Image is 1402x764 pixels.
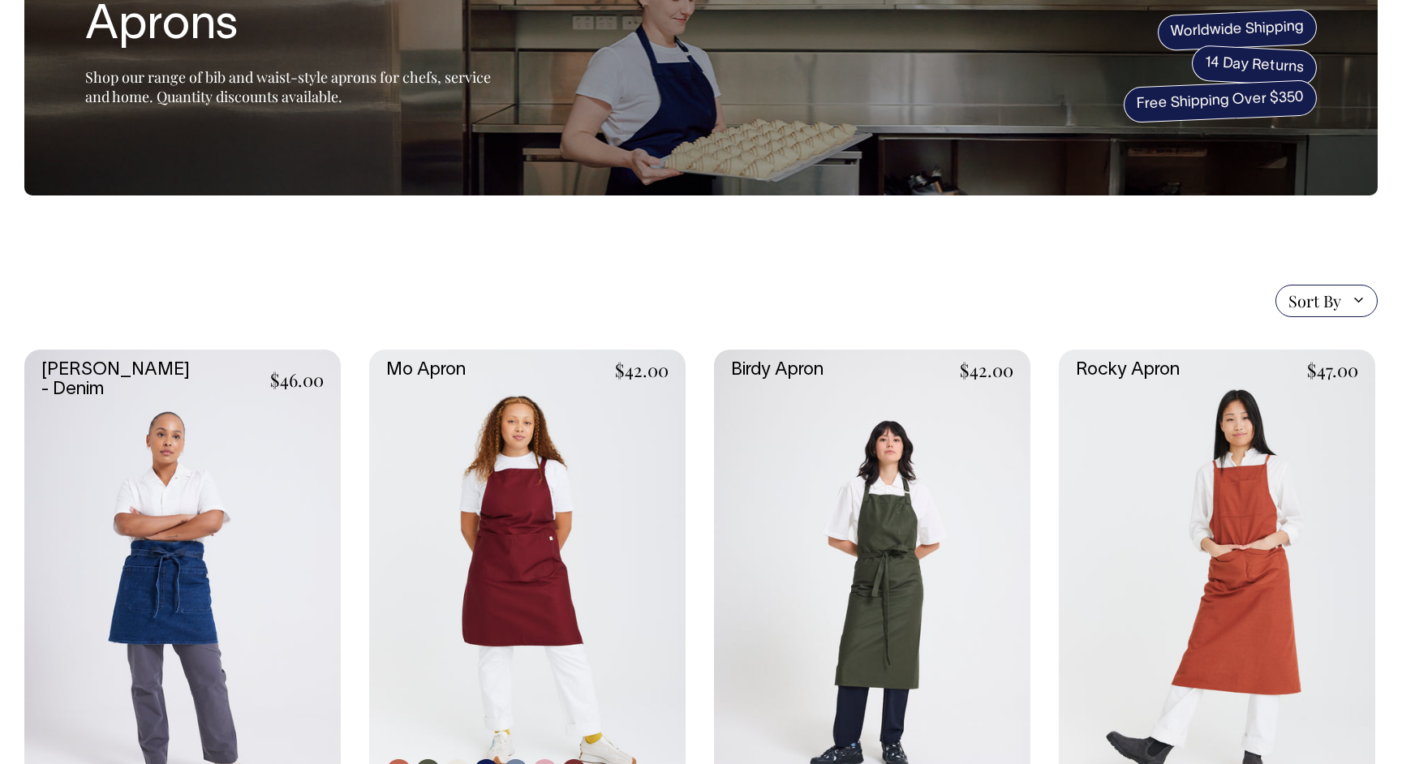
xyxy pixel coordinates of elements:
span: Worldwide Shipping [1157,9,1318,51]
span: Sort By [1288,291,1341,311]
span: 14 Day Returns [1191,45,1318,87]
span: Shop our range of bib and waist-style aprons for chefs, service and home. Quantity discounts avai... [85,67,491,106]
span: Free Shipping Over $350 [1123,79,1318,123]
h1: Aprons [85,1,491,53]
